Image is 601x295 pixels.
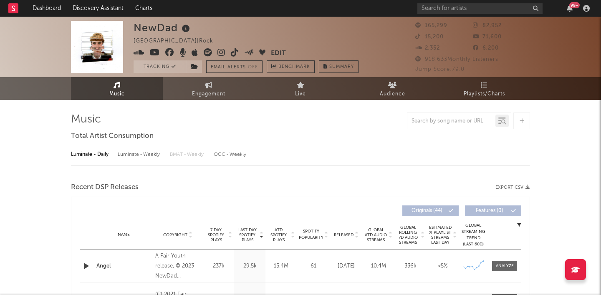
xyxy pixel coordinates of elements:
[429,225,452,245] span: Estimated % Playlist Streams Last Day
[415,23,447,28] span: 165,299
[134,36,223,46] div: [GEOGRAPHIC_DATA] | Rock
[299,262,328,270] div: 61
[461,222,486,247] div: Global Streaming Trend (Last 60D)
[417,3,543,14] input: Search for artists
[295,89,306,99] span: Live
[267,60,315,73] a: Benchmark
[278,62,310,72] span: Benchmark
[299,228,323,241] span: Spotify Popularity
[364,227,387,242] span: Global ATD Audio Streams
[248,65,258,70] em: Off
[236,262,263,270] div: 29.5k
[96,232,151,238] div: Name
[402,205,459,216] button: Originals(44)
[192,89,225,99] span: Engagement
[319,60,359,73] button: Summary
[567,5,573,12] button: 99+
[118,147,162,162] div: Luminate - Weekly
[71,131,154,141] span: Total Artist Consumption
[163,77,255,100] a: Engagement
[268,227,290,242] span: ATD Spotify Plays
[205,227,227,242] span: 7 Day Spotify Plays
[464,89,505,99] span: Playlists/Charts
[329,65,354,69] span: Summary
[71,147,109,162] div: Luminate - Daily
[473,34,502,40] span: 71,600
[268,262,295,270] div: 15.4M
[71,182,139,192] span: Recent DSP Releases
[163,232,187,237] span: Copyright
[415,34,444,40] span: 15,200
[415,45,440,51] span: 2,352
[332,262,360,270] div: [DATE]
[364,262,392,270] div: 10.4M
[415,57,498,62] span: 918,633 Monthly Listeners
[134,60,186,73] button: Tracking
[71,77,163,100] a: Music
[396,262,424,270] div: 336k
[96,262,151,270] a: Angel
[407,118,495,125] input: Search by song name or URL
[408,208,446,213] span: Originals ( 44 )
[109,89,125,99] span: Music
[205,262,232,270] div: 237k
[155,251,201,281] div: A Fair Youth release, © 2023 NewDad Partnership LLC
[214,147,247,162] div: OCC - Weekly
[396,225,419,245] span: Global Rolling 7D Audio Streams
[346,77,438,100] a: Audience
[380,89,405,99] span: Audience
[438,77,530,100] a: Playlists/Charts
[473,23,502,28] span: 82,952
[271,48,286,59] button: Edit
[495,185,530,190] button: Export CSV
[429,262,457,270] div: <5%
[569,2,580,8] div: 99 +
[473,45,499,51] span: 6,200
[134,21,192,35] div: NewDad
[255,77,346,100] a: Live
[236,227,258,242] span: Last Day Spotify Plays
[470,208,509,213] span: Features ( 0 )
[465,205,521,216] button: Features(0)
[334,232,354,237] span: Released
[415,67,465,72] span: Jump Score: 79.0
[206,60,263,73] button: Email AlertsOff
